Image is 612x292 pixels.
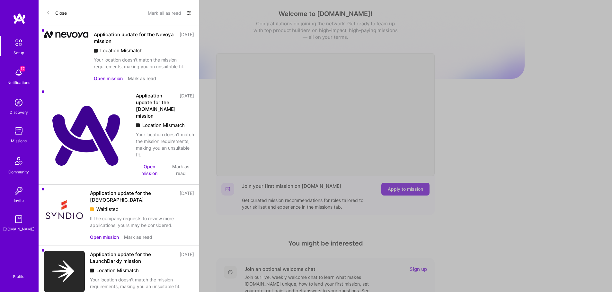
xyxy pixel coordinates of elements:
[11,266,27,279] a: Profile
[44,92,131,179] img: Company Logo
[12,125,25,138] img: teamwork
[90,234,119,240] button: Open mission
[90,276,194,290] div: Your location doesn't match the mission requirements, making you an unsuitable fit.
[13,13,26,24] img: logo
[94,47,194,54] div: Location Mismatch
[124,234,152,240] button: Mark as read
[44,31,89,38] img: Company Logo
[3,226,34,232] div: [DOMAIN_NAME]
[180,251,194,264] div: [DATE]
[180,190,194,203] div: [DATE]
[13,273,24,279] div: Profile
[44,190,85,231] img: Company Logo
[46,8,67,18] button: Close
[7,79,30,86] div: Notifications
[148,8,181,18] button: Mark all as read
[90,190,176,203] div: Application update for the [DEMOGRAPHIC_DATA]
[94,31,176,45] div: Application update for the Nevoya mission
[90,206,194,213] div: Waitlisted
[168,163,194,177] button: Mark as read
[136,163,163,177] button: Open mission
[44,251,85,292] img: Company Logo
[13,49,24,56] div: Setup
[136,122,194,129] div: Location Mismatch
[180,31,194,45] div: [DATE]
[10,109,28,116] div: Discovery
[136,131,194,158] div: Your location doesn't match the mission requirements, making you an unsuitable fit.
[94,75,123,82] button: Open mission
[20,66,25,71] span: 17
[11,153,26,169] img: Community
[90,215,194,229] div: If the company requests to review more applications, yours may be considered.
[12,184,25,197] img: Invite
[8,169,29,175] div: Community
[128,75,156,82] button: Mark as read
[90,251,176,264] div: Application update for the LaunchDarkly mission
[11,138,27,144] div: Missions
[12,66,25,79] img: bell
[180,92,194,119] div: [DATE]
[94,56,194,70] div: Your location doesn't match the mission requirements, making you an unsuitable fit.
[90,267,194,274] div: Location Mismatch
[12,213,25,226] img: guide book
[12,36,25,49] img: setup
[14,197,24,204] div: Invite
[136,92,176,119] div: Application update for the [DOMAIN_NAME] mission
[12,96,25,109] img: discovery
